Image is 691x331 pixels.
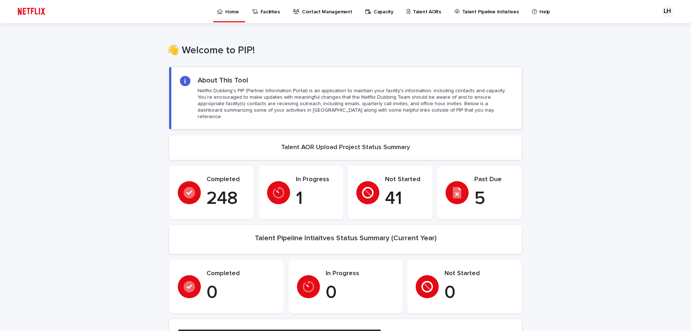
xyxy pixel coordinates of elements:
p: 1 [296,188,335,210]
p: Completed [207,176,245,184]
p: In Progress [326,270,394,278]
p: Not Started [385,176,424,184]
p: Netflix Dubbing's PIP (Partner Information Portal) is an application to maintain your facility's ... [198,88,513,120]
h2: Talent AOR Upload Project Status Summary [281,144,410,152]
div: LH [661,6,673,17]
p: 0 [326,282,394,304]
p: 0 [444,282,513,304]
p: 5 [474,188,513,210]
h1: 👋 Welcome to PIP! [167,45,519,57]
p: Past Due [474,176,513,184]
h2: Talent Pipeline Intiaitves Status Summary (Current Year) [255,234,437,242]
p: 41 [385,188,424,210]
p: 0 [207,282,275,304]
p: Completed [207,270,275,278]
p: Not Started [444,270,513,278]
p: In Progress [296,176,335,184]
h2: About This Tool [198,76,248,85]
p: 248 [207,188,245,210]
img: ifQbXi3ZQGMSEF7WDB7W [14,4,49,19]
